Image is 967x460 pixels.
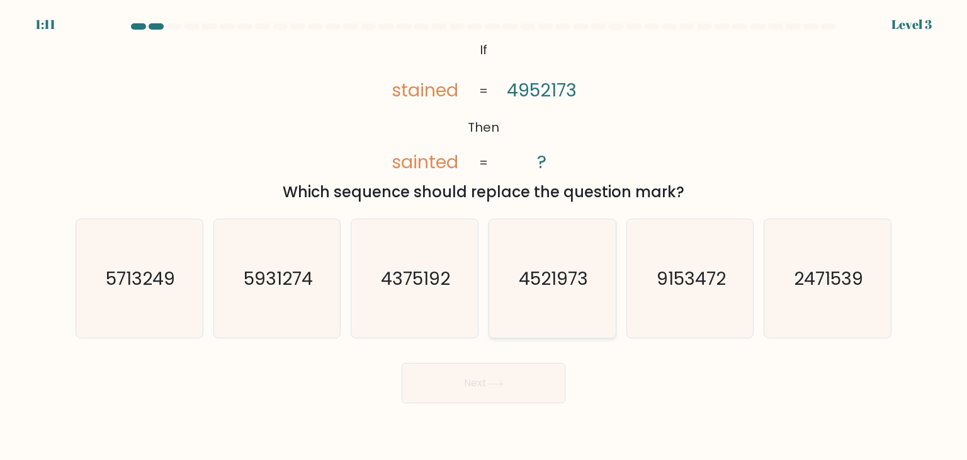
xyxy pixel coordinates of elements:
text: 5713249 [106,266,175,291]
div: Level 3 [891,15,932,34]
text: 4375192 [382,266,451,291]
tspan: ? [537,149,546,175]
tspan: Then [468,118,499,136]
button: Next [402,363,565,403]
tspan: If [480,41,487,59]
tspan: = [479,154,488,171]
div: Which sequence should replace the question mark? [83,181,884,204]
tspan: stained [392,78,459,103]
svg: @import url('[URL][DOMAIN_NAME]); [371,38,596,176]
tspan: = [479,82,488,100]
text: 9153472 [657,266,726,291]
tspan: sainted [392,149,459,175]
div: 1:11 [35,15,55,34]
text: 2471539 [794,266,863,291]
tspan: 4952173 [507,78,577,103]
text: 5931274 [244,266,313,291]
text: 4521973 [519,266,588,291]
